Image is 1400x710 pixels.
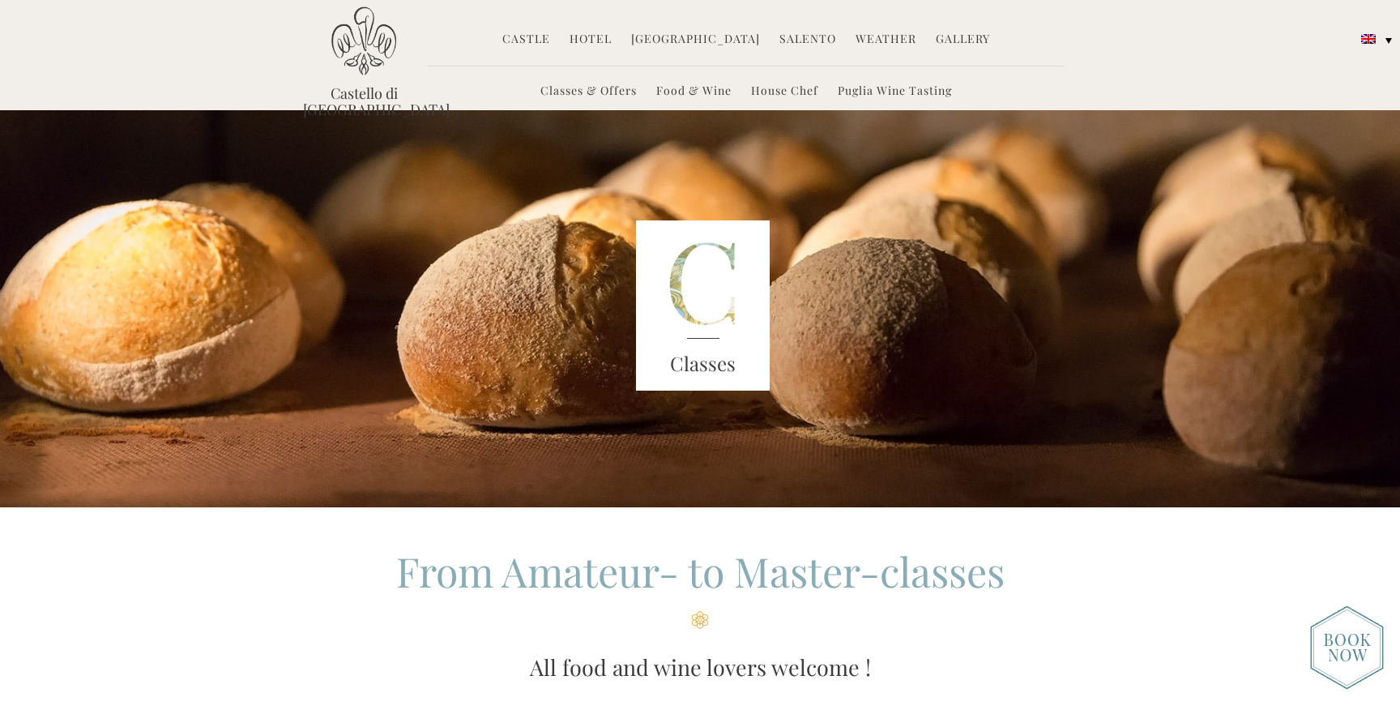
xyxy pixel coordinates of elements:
[303,85,425,118] a: Castello di [GEOGRAPHIC_DATA]
[331,6,396,75] img: Castello di Ugento
[1310,605,1384,690] img: new-booknow.png
[856,31,916,49] a: Weather
[936,31,990,49] a: Gallery
[636,349,770,379] h3: Classes
[656,83,732,101] a: Food & Wine
[838,83,952,101] a: Puglia Wine Tasting
[303,651,1097,683] h3: All food and wine lovers welcome !
[1361,34,1376,44] img: English
[502,31,550,49] a: Castle
[636,220,770,391] img: castle-letter.png
[751,83,818,101] a: House Chef
[631,31,760,49] a: [GEOGRAPHIC_DATA]
[570,31,612,49] a: Hotel
[303,544,1097,629] h2: From Amateur- to Master-classes
[779,31,836,49] a: Salento
[540,83,637,101] a: Classes & Offers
